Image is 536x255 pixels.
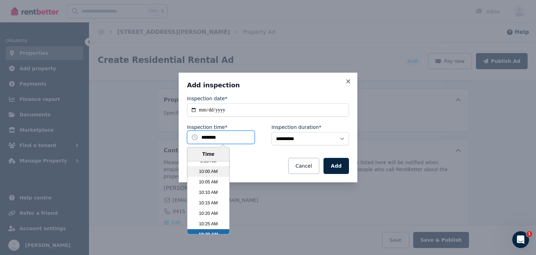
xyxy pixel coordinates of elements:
[187,81,349,89] h3: Add inspection
[187,166,229,177] li: 10:00 AM
[512,231,529,248] iframe: Intercom live chat
[187,219,229,229] li: 10:25 AM
[187,187,229,198] li: 10:10 AM
[323,158,349,174] button: Add
[187,177,229,187] li: 10:05 AM
[271,124,321,131] label: Inspection duration*
[187,208,229,219] li: 10:20 AM
[187,229,229,240] li: 10:30 AM
[187,198,229,208] li: 10:15 AM
[288,158,319,174] button: Cancel
[187,124,227,131] label: Inspection time*
[189,150,228,158] div: Time
[187,161,229,234] ul: Time
[527,231,532,237] span: 1
[187,95,227,102] label: Inspection date*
